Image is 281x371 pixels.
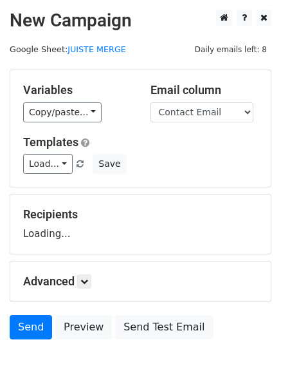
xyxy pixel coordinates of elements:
[23,135,78,149] a: Templates
[23,274,258,289] h5: Advanced
[10,315,52,339] a: Send
[23,207,258,222] h5: Recipients
[115,315,213,339] a: Send Test Email
[23,83,131,97] h5: Variables
[190,43,271,57] span: Daily emails left: 8
[23,102,102,122] a: Copy/paste...
[68,44,126,54] a: JUISTE MERGE
[23,154,73,174] a: Load...
[23,207,258,241] div: Loading...
[55,315,112,339] a: Preview
[190,44,271,54] a: Daily emails left: 8
[10,44,126,54] small: Google Sheet:
[10,10,271,32] h2: New Campaign
[150,83,258,97] h5: Email column
[93,154,126,174] button: Save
